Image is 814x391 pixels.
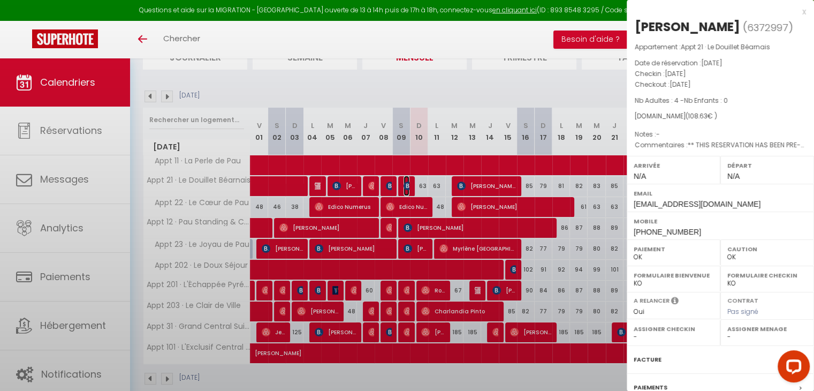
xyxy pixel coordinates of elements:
[635,129,806,140] p: Notes :
[769,346,814,391] iframe: LiveChat chat widget
[671,296,679,308] i: Sélectionner OUI si vous souhaiter envoyer les séquences de messages post-checkout
[635,140,806,151] p: Commentaires :
[727,160,807,171] label: Départ
[634,188,807,199] label: Email
[634,324,713,334] label: Assigner Checkin
[634,216,807,227] label: Mobile
[634,228,701,236] span: [PHONE_NUMBER]
[635,111,806,122] div: [DOMAIN_NAME]
[688,111,708,121] span: 108.63
[634,160,713,171] label: Arrivée
[727,296,758,303] label: Contrat
[634,244,713,254] label: Paiement
[665,69,686,78] span: [DATE]
[747,21,788,34] span: 6372997
[681,42,770,51] span: Appt 21 · Le Douillet Béarnais
[635,58,806,69] p: Date de réservation :
[635,18,740,35] div: [PERSON_NAME]
[635,96,728,105] span: Nb Adultes : 4 -
[686,111,717,121] span: ( € )
[670,80,691,89] span: [DATE]
[635,42,806,52] p: Appartement :
[701,58,722,67] span: [DATE]
[727,244,807,254] label: Caution
[634,296,670,305] label: A relancer
[627,5,806,18] div: x
[656,130,660,139] span: -
[634,172,646,181] span: N/A
[727,172,740,181] span: N/A
[727,270,807,281] label: Formulaire Checkin
[684,96,728,105] span: Nb Enfants : 0
[635,79,806,90] p: Checkout :
[634,200,760,208] span: [EMAIL_ADDRESS][DOMAIN_NAME]
[634,270,713,281] label: Formulaire Bienvenue
[727,307,758,316] span: Pas signé
[635,69,806,79] p: Checkin :
[727,324,807,334] label: Assigner Menage
[634,354,661,365] label: Facture
[743,20,793,35] span: ( )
